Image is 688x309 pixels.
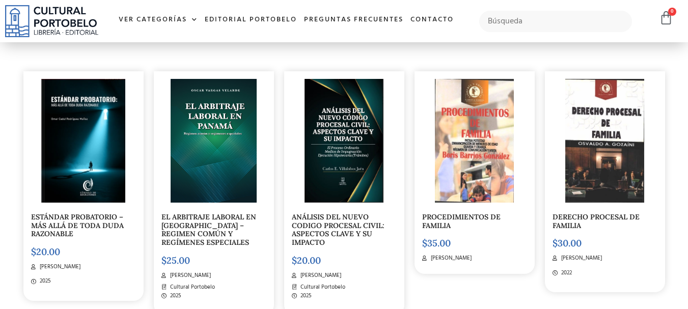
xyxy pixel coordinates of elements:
span: $ [292,255,297,266]
img: Captura de pantalla 2025-09-02 115825 [305,79,384,203]
a: Editorial Portobelo [201,9,300,31]
a: EL ARBITRAJE LABORAL EN [GEOGRAPHIC_DATA] – REGIMEN COMÚN Y REGÍMENES ESPECIALES [161,212,256,247]
a: ESTÁNDAR PROBATORIO – MÁS ALLÁ DE TODA DUDA RAZONABLE [31,212,124,239]
span: 2025 [37,277,51,286]
span: $ [31,246,36,258]
a: PROCEDIMIENTOS DE FAMILIA [422,212,501,230]
span: [PERSON_NAME] [168,271,211,280]
input: Búsqueda [479,11,632,32]
span: Cultural Portobelo [168,283,215,292]
span: [PERSON_NAME] [428,254,472,263]
bdi: 35.00 [422,237,451,249]
bdi: 20.00 [31,246,60,258]
img: ARBITRAJE-LABORAL-1 [171,79,257,203]
a: Contacto [407,9,457,31]
img: Captura de pantalla 2025-08-12 142800 [565,79,644,203]
a: 0 [659,11,673,25]
span: Cultural Portobelo [298,283,345,292]
span: $ [161,255,167,266]
span: [PERSON_NAME] [37,263,80,271]
span: 2025 [168,292,181,300]
a: Ver Categorías [115,9,201,31]
span: $ [553,237,558,249]
img: Captura de pantalla 2025-09-30 122249 [41,79,125,203]
img: Captura de pantalla 2025-08-12 145524 [435,79,514,203]
bdi: 25.00 [161,255,190,266]
a: DERECHO PROCESAL DE FAMILIA [553,212,640,230]
span: 2022 [559,269,572,277]
span: [PERSON_NAME] [298,271,341,280]
a: Preguntas frecuentes [300,9,407,31]
span: $ [422,237,427,249]
span: 2025 [298,292,312,300]
span: 0 [668,8,676,16]
bdi: 20.00 [292,255,321,266]
a: ANÁLISIS DEL NUEVO CODIGO PROCESAL CIVIL: ASPECTOS CLAVE Y SU IMPACTO [292,212,384,247]
bdi: 30.00 [553,237,582,249]
span: [PERSON_NAME] [559,254,602,263]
